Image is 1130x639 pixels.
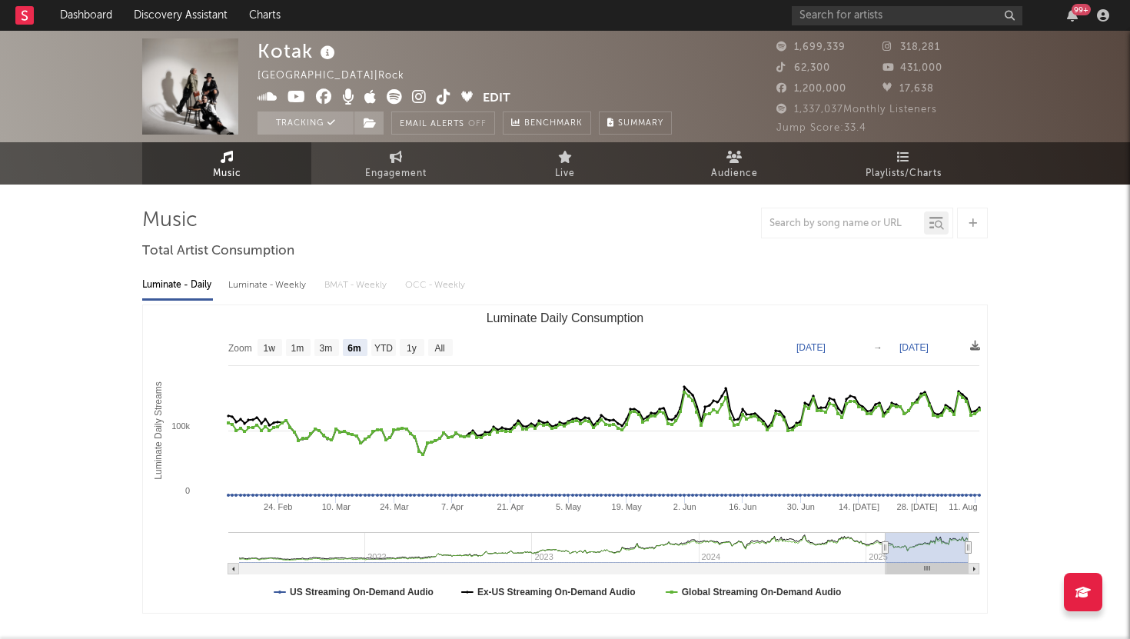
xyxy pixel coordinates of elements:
[555,165,575,183] span: Live
[497,502,524,511] text: 21. Apr
[291,343,304,354] text: 1m
[882,84,934,94] span: 17,638
[320,343,333,354] text: 3m
[322,502,351,511] text: 10. Mar
[258,111,354,135] button: Tracking
[480,142,650,185] a: Live
[866,165,942,183] span: Playlists/Charts
[524,115,583,133] span: Benchmark
[483,89,510,108] button: Edit
[142,142,311,185] a: Music
[441,502,464,511] text: 7. Apr
[153,381,164,479] text: Luminate Daily Streams
[171,421,190,431] text: 100k
[213,165,241,183] span: Music
[899,342,929,353] text: [DATE]
[264,343,276,354] text: 1w
[434,343,444,354] text: All
[185,486,190,495] text: 0
[792,6,1022,25] input: Search for artists
[365,165,427,183] span: Engagement
[556,502,582,511] text: 5. May
[618,119,663,128] span: Summary
[290,587,434,597] text: US Streaming On-Demand Audio
[882,63,942,73] span: 431,000
[897,502,938,511] text: 28. [DATE]
[599,111,672,135] button: Summary
[949,502,977,511] text: 11. Aug
[1072,4,1091,15] div: 99 +
[380,502,409,511] text: 24. Mar
[819,142,988,185] a: Playlists/Charts
[729,502,756,511] text: 16. Jun
[503,111,591,135] a: Benchmark
[882,42,940,52] span: 318,281
[776,123,866,133] span: Jump Score: 33.4
[1067,9,1078,22] button: 99+
[839,502,879,511] text: 14. [DATE]
[258,38,339,64] div: Kotak
[612,502,643,511] text: 19. May
[347,343,361,354] text: 6m
[673,502,696,511] text: 2. Jun
[682,587,842,597] text: Global Streaming On-Demand Audio
[264,502,292,511] text: 24. Feb
[711,165,758,183] span: Audience
[762,218,924,230] input: Search by song name or URL
[776,105,937,115] span: 1,337,037 Monthly Listeners
[487,311,644,324] text: Luminate Daily Consumption
[650,142,819,185] a: Audience
[873,342,882,353] text: →
[468,120,487,128] em: Off
[776,63,830,73] span: 62,300
[776,84,846,94] span: 1,200,000
[374,343,393,354] text: YTD
[142,272,213,298] div: Luminate - Daily
[407,343,417,354] text: 1y
[228,343,252,354] text: Zoom
[142,242,294,261] span: Total Artist Consumption
[391,111,495,135] button: Email AlertsOff
[228,272,309,298] div: Luminate - Weekly
[258,67,422,85] div: [GEOGRAPHIC_DATA] | Rock
[311,142,480,185] a: Engagement
[477,587,636,597] text: Ex-US Streaming On-Demand Audio
[776,42,846,52] span: 1,699,339
[143,305,987,613] svg: Luminate Daily Consumption
[787,502,815,511] text: 30. Jun
[796,342,826,353] text: [DATE]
